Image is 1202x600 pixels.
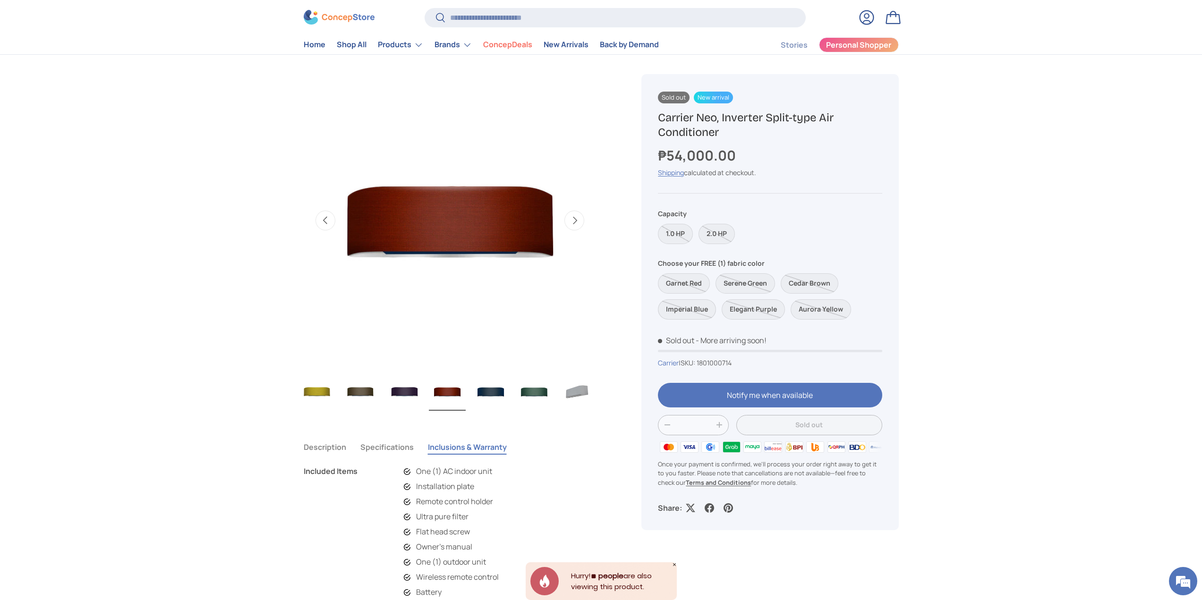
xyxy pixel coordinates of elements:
a: New Arrivals [544,36,588,54]
strong: ₱54,000.00 [658,146,738,165]
legend: Capacity [658,209,687,219]
span: New arrival [694,92,733,103]
a: Home [304,36,325,54]
img: grabpay [721,440,742,454]
img: ubp [805,440,826,454]
img: carrier-neo-aircon-with-fabric-panel-cover-elegant-purple-full-view-concepstore [385,373,422,411]
media-gallery: Gallery Viewer [304,74,597,414]
li: Battery [404,586,499,598]
button: Inclusions & Warranty [428,436,507,458]
li: One (1) outdoor unit [404,556,499,567]
img: carrier-neo-aircon-unit-with-fabric-panel-cover-serene-green-full-front-view-concepstore [516,373,553,411]
div: Chat with us now [49,53,159,65]
nav: Secondary [758,35,899,54]
h1: Carrier Neo, Inverter Split-type Air Conditioner [658,110,882,140]
label: Sold out [716,273,775,294]
li: Installation plate [404,481,499,492]
img: carrier-neo-inverter-with-aurora-yellow-fabric-cover-full-view-concepstore [298,373,335,411]
label: Sold out [658,273,710,294]
label: Sold out [699,224,735,244]
img: gcash [700,440,721,454]
a: Personal Shopper [819,37,899,52]
p: Share: [658,502,682,514]
img: qrph [826,440,846,454]
img: maya [742,440,763,454]
div: Minimize live chat window [155,5,178,27]
label: Sold out [791,299,851,320]
summary: Products [372,35,429,54]
label: Sold out [658,224,693,244]
img: carrier-neo-inverter-with-garnet-red-fabric-cover-full-view-concepstore [429,373,466,411]
span: We're online! [55,119,130,214]
span: SKU: [681,358,695,367]
li: One (1) AC indoor unit [404,465,499,477]
p: Once your payment is confirmed, we'll process your order right away to get it to you faster. Plea... [658,460,882,487]
span: | [679,358,732,367]
img: ConcepStore [304,10,375,25]
a: Carrier [658,358,679,367]
label: Sold out [722,299,785,320]
textarea: Type your message and hit 'Enter' [5,258,180,291]
a: Back by Demand [600,36,659,54]
li: Flat head screw [404,526,499,537]
legend: Choose your FREE (1) fabric color [658,258,765,268]
img: bdo [847,440,868,454]
li: Wireless remote control [404,571,499,583]
li: Ultra pure filter [404,511,499,522]
img: bpi [784,440,805,454]
span: Personal Shopper [826,42,891,49]
a: Terms and Conditions [686,478,751,487]
p: - More arriving soon! [696,335,767,346]
label: Sold out [781,273,838,294]
button: Specifications [360,436,414,458]
img: carrier-neo-aircon-with-fabric-panel-cover-cedar-brown-full-view-concepstore [342,373,379,411]
span: 1801000714 [697,358,732,367]
img: visa [679,440,700,454]
button: Sold out [736,415,882,435]
span: Sold out [658,92,690,103]
button: Description [304,436,346,458]
div: Close [672,562,677,567]
img: metrobank [868,440,888,454]
img: master [658,440,679,454]
li: Owner's manual [404,541,499,552]
span: Sold out [658,335,694,346]
summary: Brands [429,35,477,54]
a: ConcepDeals [483,36,532,54]
div: calculated at checkout. [658,168,882,177]
img: carrier-neo-aircon-with-fabric-panel-cover-light-gray-left-side-full-view-concepstore [559,373,596,411]
img: carrier-neo-aircon-with-fabric-panel-cover-imperial-blue-full-view-concepstore [472,373,509,411]
nav: Primary [304,35,659,54]
li: Remote control holder [404,496,499,507]
a: Shipping [658,168,684,177]
a: Stories [781,36,808,54]
label: Sold out [658,299,716,320]
a: Shop All [337,36,367,54]
img: billease [763,440,784,454]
